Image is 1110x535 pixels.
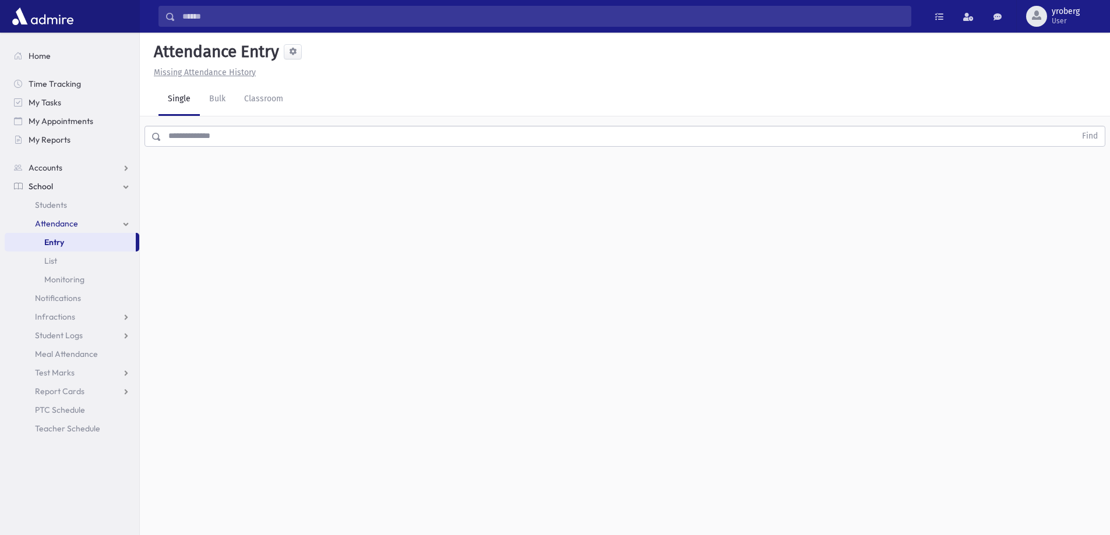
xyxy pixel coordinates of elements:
span: List [44,256,57,266]
a: Single [158,83,200,116]
span: Report Cards [35,386,84,396]
a: Notifications [5,289,139,307]
span: PTC Schedule [35,405,85,415]
a: My Appointments [5,112,139,130]
a: Entry [5,233,136,251]
a: Time Tracking [5,75,139,93]
a: My Reports [5,130,139,149]
a: Student Logs [5,326,139,345]
h5: Attendance Entry [149,42,279,62]
a: Classroom [235,83,293,116]
a: List [5,251,139,270]
a: PTC Schedule [5,401,139,419]
a: Home [5,47,139,65]
a: Attendance [5,214,139,233]
a: Accounts [5,158,139,177]
span: Accounts [29,162,62,173]
a: Teacher Schedule [5,419,139,438]
span: Home [29,51,51,61]
a: Report Cards [5,382,139,401]
span: Notifications [35,293,81,303]
a: Monitoring [5,270,139,289]
span: My Tasks [29,97,61,108]
span: Attendance [35,218,78,229]
span: Infractions [35,311,75,322]
a: Students [5,196,139,214]
span: School [29,181,53,192]
span: Meal Attendance [35,349,98,359]
a: Test Marks [5,363,139,382]
span: Students [35,200,67,210]
a: My Tasks [5,93,139,112]
span: yroberg [1052,7,1080,16]
span: Time Tracking [29,79,81,89]
a: Meal Attendance [5,345,139,363]
u: Missing Attendance History [154,68,256,77]
a: School [5,177,139,196]
span: Entry [44,237,64,247]
span: Student Logs [35,330,83,341]
a: Bulk [200,83,235,116]
a: Missing Attendance History [149,68,256,77]
span: User [1052,16,1080,26]
span: Monitoring [44,274,84,285]
img: AdmirePro [9,5,76,28]
span: Test Marks [35,367,75,378]
span: My Appointments [29,116,93,126]
input: Search [175,6,911,27]
span: My Reports [29,134,71,145]
a: Infractions [5,307,139,326]
button: Find [1075,126,1105,146]
span: Teacher Schedule [35,423,100,434]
